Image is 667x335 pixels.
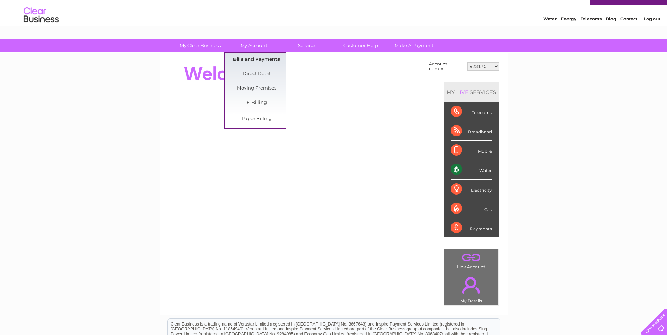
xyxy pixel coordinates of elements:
[225,39,283,52] a: My Account
[168,4,500,34] div: Clear Business is a trading name of Verastar Limited (registered in [GEOGRAPHIC_DATA] No. 3667643...
[427,60,466,73] td: Account number
[451,160,492,179] div: Water
[227,81,286,96] a: Moving Premises
[451,102,492,121] div: Telecoms
[561,30,576,35] a: Energy
[278,39,336,52] a: Services
[451,218,492,237] div: Payments
[444,82,499,102] div: MY SERVICES
[385,39,443,52] a: Make A Payment
[444,249,499,271] td: Link Account
[451,141,492,160] div: Mobile
[446,273,496,297] a: .
[227,67,286,81] a: Direct Debit
[620,30,637,35] a: Contact
[227,112,286,126] a: Paper Billing
[451,199,492,218] div: Gas
[451,180,492,199] div: Electricity
[606,30,616,35] a: Blog
[543,30,557,35] a: Water
[455,89,470,96] div: LIVE
[332,39,390,52] a: Customer Help
[644,30,660,35] a: Log out
[444,271,499,306] td: My Details
[534,4,583,12] a: 0333 014 3131
[446,251,496,263] a: .
[23,18,59,40] img: logo.png
[227,53,286,67] a: Bills and Payments
[581,30,602,35] a: Telecoms
[451,121,492,141] div: Broadband
[227,96,286,110] a: E-Billing
[171,39,229,52] a: My Clear Business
